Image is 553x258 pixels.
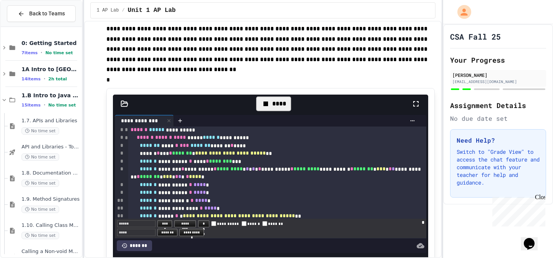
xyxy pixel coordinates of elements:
[22,66,80,73] span: 1A Intro to [GEOGRAPHIC_DATA]
[422,219,425,226] button: close
[22,103,41,108] span: 15 items
[22,50,38,55] span: 7 items
[29,10,65,18] span: Back to Teams
[45,50,73,55] span: No time set
[44,76,45,82] span: •
[489,194,545,226] iframe: chat widget
[452,79,544,85] div: [EMAIL_ADDRESS][DOMAIN_NAME]
[457,136,540,145] h3: Need Help?
[449,3,473,21] div: My Account
[22,232,59,239] span: No time set
[22,180,59,187] span: No time set
[48,77,67,82] span: 2h total
[22,196,80,203] span: 1.9. Method Signatures
[22,170,80,176] span: 1.8. Documentation with Comments and Preconditions
[117,220,156,228] input: Find
[41,50,42,56] span: •
[22,40,80,47] span: 0: Getting Started
[97,7,119,13] span: 1 AP Lab
[3,3,53,49] div: Chat with us now!Close
[128,6,176,15] span: Unit 1 AP Lab
[22,153,59,161] span: No time set
[22,77,41,82] span: 14 items
[452,72,544,78] div: [PERSON_NAME]
[122,7,124,13] span: /
[450,100,546,111] h2: Assignment Details
[44,102,45,108] span: •
[117,229,156,236] input: Replace
[22,222,80,229] span: 1.10. Calling Class Methods
[22,206,59,213] span: No time set
[450,31,501,42] h1: CSA Fall 25
[22,248,80,255] span: Calling a Non-void Method
[48,103,76,108] span: No time set
[22,92,80,99] span: 1.B Intro to Java (Lesson)
[450,55,546,65] h2: Your Progress
[457,148,540,186] p: Switch to "Grade View" to access the chat feature and communicate with your teacher for help and ...
[7,5,76,22] button: Back to Teams
[450,114,546,123] div: No due date set
[22,118,80,124] span: 1.7. APIs and Libraries
[22,127,59,135] span: No time set
[521,227,545,250] iframe: chat widget
[22,144,80,150] span: API and Libraries - Topic 1.7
